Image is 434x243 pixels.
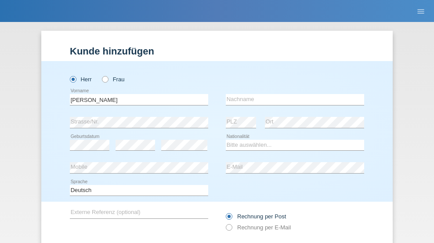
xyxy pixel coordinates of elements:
[70,76,92,83] label: Herr
[226,224,291,231] label: Rechnung per E-Mail
[226,213,231,224] input: Rechnung per Post
[102,76,124,83] label: Frau
[70,46,364,57] h1: Kunde hinzufügen
[102,76,108,82] input: Frau
[416,7,425,16] i: menu
[70,76,76,82] input: Herr
[412,8,430,14] a: menu
[226,213,286,220] label: Rechnung per Post
[226,224,231,235] input: Rechnung per E-Mail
